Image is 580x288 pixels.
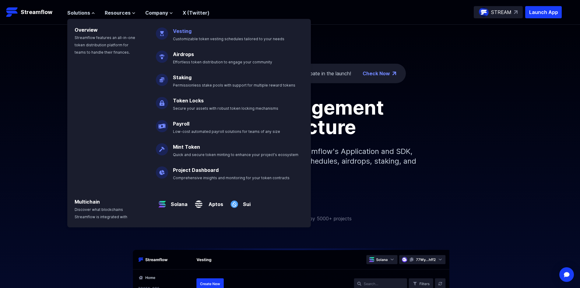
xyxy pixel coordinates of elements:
[156,69,168,86] img: Staking
[559,267,574,282] div: Open Intercom Messenger
[168,196,188,208] a: Solana
[173,83,295,87] span: Permissionless stake pools with support for multiple reward tokens
[228,193,241,210] img: Sui
[6,6,61,18] a: Streamflow
[363,70,390,77] a: Check Now
[156,162,168,179] img: Project Dashboard
[173,98,204,104] a: Token Locks
[173,176,290,180] span: Comprehensive insights and monitoring for your token contracts
[192,193,205,210] img: Aptos
[105,9,131,16] span: Resources
[75,35,135,55] span: Streamflow features an all-in-one token distribution platform for teams to handle their finances.
[21,8,52,16] p: Streamflow
[525,6,562,18] button: Launch App
[205,196,223,208] a: Aptos
[392,72,396,75] img: top-right-arrow.png
[173,144,200,150] a: Mint Token
[67,9,90,16] span: Solutions
[156,46,168,63] img: Airdrops
[156,115,168,132] img: Payroll
[105,9,135,16] button: Resources
[145,9,168,16] span: Company
[75,27,98,33] a: Overview
[173,121,189,127] a: Payroll
[241,196,251,208] a: Sui
[291,215,352,222] p: Trusted by 5000+ projects
[6,6,18,18] img: Streamflow Logo
[173,74,192,80] a: Staking
[173,28,192,34] a: Vesting
[173,152,298,157] span: Quick and secure token minting to enhance your project's ecosystem
[173,129,280,134] span: Low-cost automated payroll solutions for teams of any size
[173,167,219,173] a: Project Dashboard
[67,9,95,16] button: Solutions
[514,10,518,14] img: top-right-arrow.svg
[173,51,194,57] a: Airdrops
[156,138,168,155] img: Mint Token
[145,9,173,16] button: Company
[156,92,168,109] img: Token Locks
[173,106,278,111] span: Secure your assets with robust token locking mechanisms
[156,193,168,210] img: Solana
[491,9,511,16] p: STREAM
[479,7,489,17] img: streamflow-logo-circle.png
[75,199,100,205] a: Multichain
[183,10,209,16] a: X (Twitter)
[156,23,168,40] img: Vesting
[474,6,523,18] a: STREAM
[173,60,272,64] span: Effortless token distribution to engage your community
[173,37,284,41] span: Customizable token vesting schedules tailored to your needs
[75,207,127,219] span: Discover what blockchains Streamflow is integrated with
